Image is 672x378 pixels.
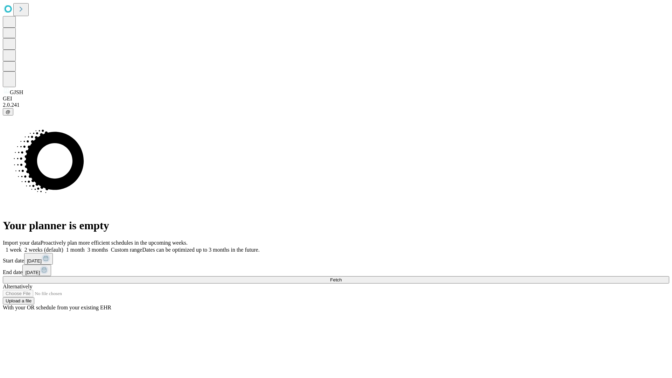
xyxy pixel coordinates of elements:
div: End date [3,265,669,276]
span: With your OR schedule from your existing EHR [3,304,111,310]
span: Import your data [3,240,41,246]
span: 1 month [66,247,85,253]
button: [DATE] [22,265,51,276]
span: Custom range [111,247,142,253]
span: GJSH [10,89,23,95]
div: 2.0.241 [3,102,669,108]
span: @ [6,109,10,114]
div: Start date [3,253,669,265]
span: 1 week [6,247,22,253]
button: Upload a file [3,297,34,304]
span: [DATE] [27,258,42,264]
button: @ [3,108,13,115]
span: 3 months [87,247,108,253]
div: GEI [3,96,669,102]
button: [DATE] [24,253,53,265]
button: Fetch [3,276,669,283]
span: Proactively plan more efficient schedules in the upcoming weeks. [41,240,188,246]
span: Dates can be optimized up to 3 months in the future. [142,247,259,253]
span: [DATE] [25,270,40,275]
span: Alternatively [3,283,32,289]
h1: Your planner is empty [3,219,669,232]
span: Fetch [330,277,342,282]
span: 2 weeks (default) [24,247,63,253]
